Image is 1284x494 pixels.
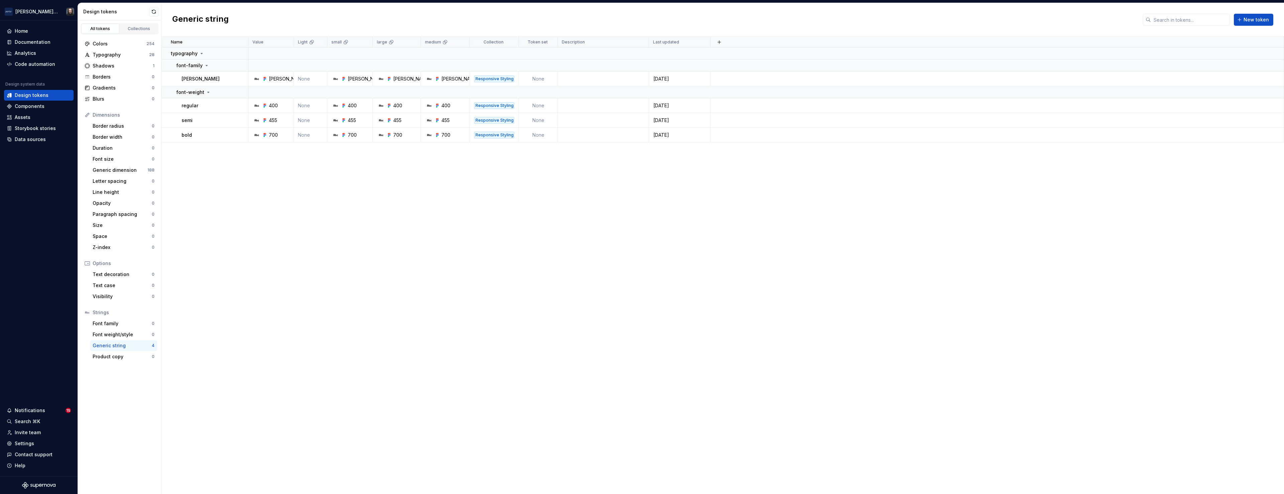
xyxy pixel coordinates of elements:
[15,39,50,45] div: Documentation
[153,63,154,69] div: 1
[4,449,74,460] button: Contact support
[90,176,157,187] a: Letter spacing0
[93,63,153,69] div: Shadows
[15,50,36,56] div: Analytics
[393,76,431,82] div: [PERSON_NAME]
[176,62,203,69] p: font-family
[182,132,192,138] p: bold
[66,8,74,16] img: Teunis Vorsteveld
[649,102,710,109] div: [DATE]
[152,156,154,162] div: 0
[15,103,44,110] div: Components
[90,198,157,209] a: Opacity0
[15,28,28,34] div: Home
[474,76,514,82] div: Responsive Styling
[15,61,55,68] div: Code automation
[152,283,154,288] div: 0
[649,132,710,138] div: [DATE]
[4,90,74,101] a: Design tokens
[1,4,76,19] button: [PERSON_NAME] AirlinesTeunis Vorsteveld
[348,132,357,138] div: 700
[15,136,46,143] div: Data sources
[425,39,441,45] p: medium
[152,234,154,239] div: 0
[15,92,48,99] div: Design tokens
[294,113,327,128] td: None
[149,52,154,57] div: 28
[90,132,157,142] a: Border width0
[4,134,74,145] a: Data sources
[93,123,152,129] div: Border radius
[519,128,558,142] td: None
[93,211,152,218] div: Paragraph spacing
[90,269,157,280] a: Text decoration0
[294,98,327,113] td: None
[152,85,154,91] div: 0
[152,190,154,195] div: 0
[90,242,157,253] a: Z-index0
[90,220,157,231] a: Size0
[93,342,152,349] div: Generic string
[4,416,74,427] button: Search ⌘K
[519,113,558,128] td: None
[22,482,56,489] a: Supernova Logo
[152,201,154,206] div: 0
[90,143,157,153] a: Duration0
[15,440,34,447] div: Settings
[93,282,152,289] div: Text case
[15,462,25,469] div: Help
[393,102,402,109] div: 400
[393,132,402,138] div: 700
[15,114,30,121] div: Assets
[5,8,13,16] img: f0306bc8-3074-41fb-b11c-7d2e8671d5eb.png
[90,187,157,198] a: Line height0
[348,117,356,124] div: 455
[15,418,40,425] div: Search ⌘K
[152,145,154,151] div: 0
[90,280,157,291] a: Text case0
[474,102,514,109] div: Responsive Styling
[4,101,74,112] a: Components
[15,429,41,436] div: Invite team
[90,165,157,175] a: Generic dimension188
[519,72,558,86] td: None
[15,407,45,414] div: Notifications
[93,271,152,278] div: Text decoration
[93,74,152,80] div: Borders
[393,117,402,124] div: 455
[269,102,278,109] div: 400
[4,48,74,58] a: Analytics
[15,8,58,15] div: [PERSON_NAME] Airlines
[90,351,157,362] a: Product copy0
[93,331,152,338] div: Font weight/style
[1244,16,1269,23] span: New token
[152,343,154,348] div: 4
[172,14,229,26] h2: Generic string
[82,60,157,71] a: Shadows1
[90,291,157,302] a: Visibility0
[269,132,278,138] div: 700
[1234,14,1273,26] button: New token
[93,40,146,47] div: Colors
[348,76,385,82] div: [PERSON_NAME]
[152,272,154,277] div: 0
[152,294,154,299] div: 0
[252,39,263,45] p: Value
[93,96,152,102] div: Blurs
[93,112,154,118] div: Dimensions
[82,72,157,82] a: Borders0
[82,49,157,60] a: Typography28
[4,438,74,449] a: Settings
[4,123,74,134] a: Storybook stories
[90,318,157,329] a: Font family0
[152,245,154,250] div: 0
[653,39,679,45] p: Last updated
[93,145,152,151] div: Duration
[331,39,342,45] p: small
[562,39,585,45] p: Description
[93,156,152,162] div: Font size
[152,178,154,184] div: 0
[4,37,74,47] a: Documentation
[90,209,157,220] a: Paragraph spacing0
[90,121,157,131] a: Border radius0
